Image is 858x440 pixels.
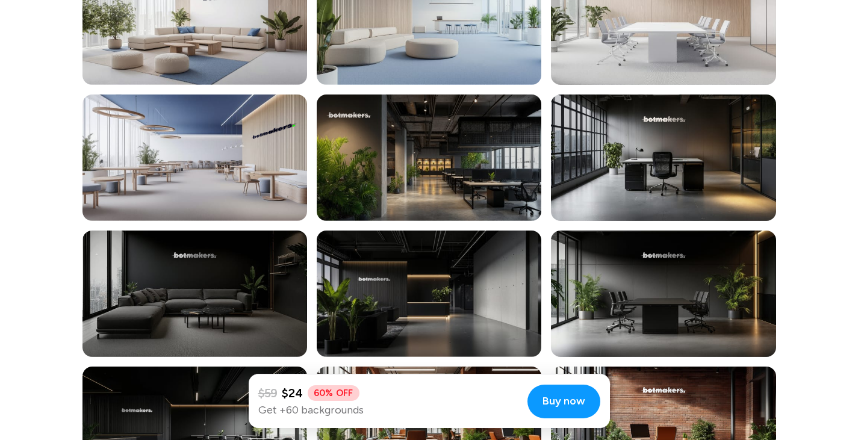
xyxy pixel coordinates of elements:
span: $59 [258,384,277,402]
span: $24 [282,384,303,402]
span: 60% OFF [308,385,359,401]
span: Buy now [542,393,585,409]
button: Buy now [527,385,600,418]
p: Get +60 backgrounds [258,402,518,418]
